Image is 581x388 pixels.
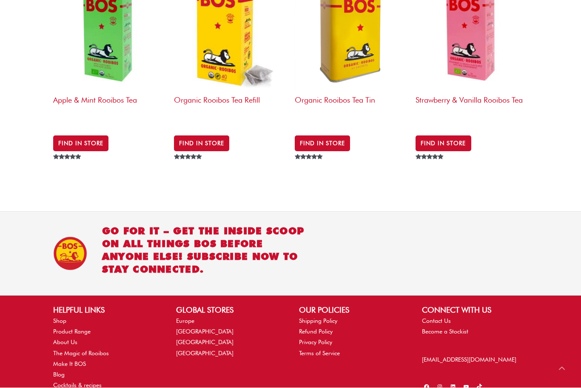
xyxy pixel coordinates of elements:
a: About Us [53,339,77,346]
span: Rated out of 5 [53,155,83,179]
h2: Strawberry & Vanilla Rooibos Tea [416,92,528,124]
a: Refund Policy [299,328,333,335]
a: [GEOGRAPHIC_DATA] [176,328,234,335]
a: [GEOGRAPHIC_DATA] [176,350,234,357]
h2: Organic Rooibos Tea Tin [295,92,407,124]
a: Terms of Service [299,350,340,357]
h2: CONNECT WITH US [422,305,528,316]
a: Product Range [53,328,91,335]
a: Privacy Policy [299,339,332,346]
h2: Go for it – get the inside scoop on all things BOS before anyone else! Subscribe now to stay conn... [102,225,309,276]
a: BUY IN STORE [416,136,471,151]
a: Europe [176,318,194,325]
h2: Apple & Mint Rooibos Tea [53,92,165,124]
a: BUY IN STORE [295,136,350,151]
a: Shop [53,318,66,325]
nav: CONNECT WITH US [422,316,528,337]
span: Rated out of 5 [174,155,203,179]
h2: GLOBAL STORES [176,305,282,316]
a: BUY IN STORE [53,136,108,151]
nav: GLOBAL STORES [176,316,282,359]
nav: OUR POLICIES [299,316,405,359]
a: [EMAIL_ADDRESS][DOMAIN_NAME] [422,356,516,363]
a: [GEOGRAPHIC_DATA] [176,339,234,346]
a: Contact Us [422,318,451,325]
img: BOS Ice Tea [53,237,87,271]
h2: HELPFUL LINKS [53,305,159,316]
span: Rated out of 5 [416,155,445,179]
a: The Magic of Rooibos [53,350,109,357]
a: Blog [53,371,65,378]
h2: Organic Rooibos Tea Refill [174,92,286,124]
a: Shipping Policy [299,318,337,325]
span: Rated out of 5 [295,155,324,179]
h2: OUR POLICIES [299,305,405,316]
a: Become a Stockist [422,328,468,335]
a: Make It BOS [53,361,86,368]
a: BUY IN STORE [174,136,229,151]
